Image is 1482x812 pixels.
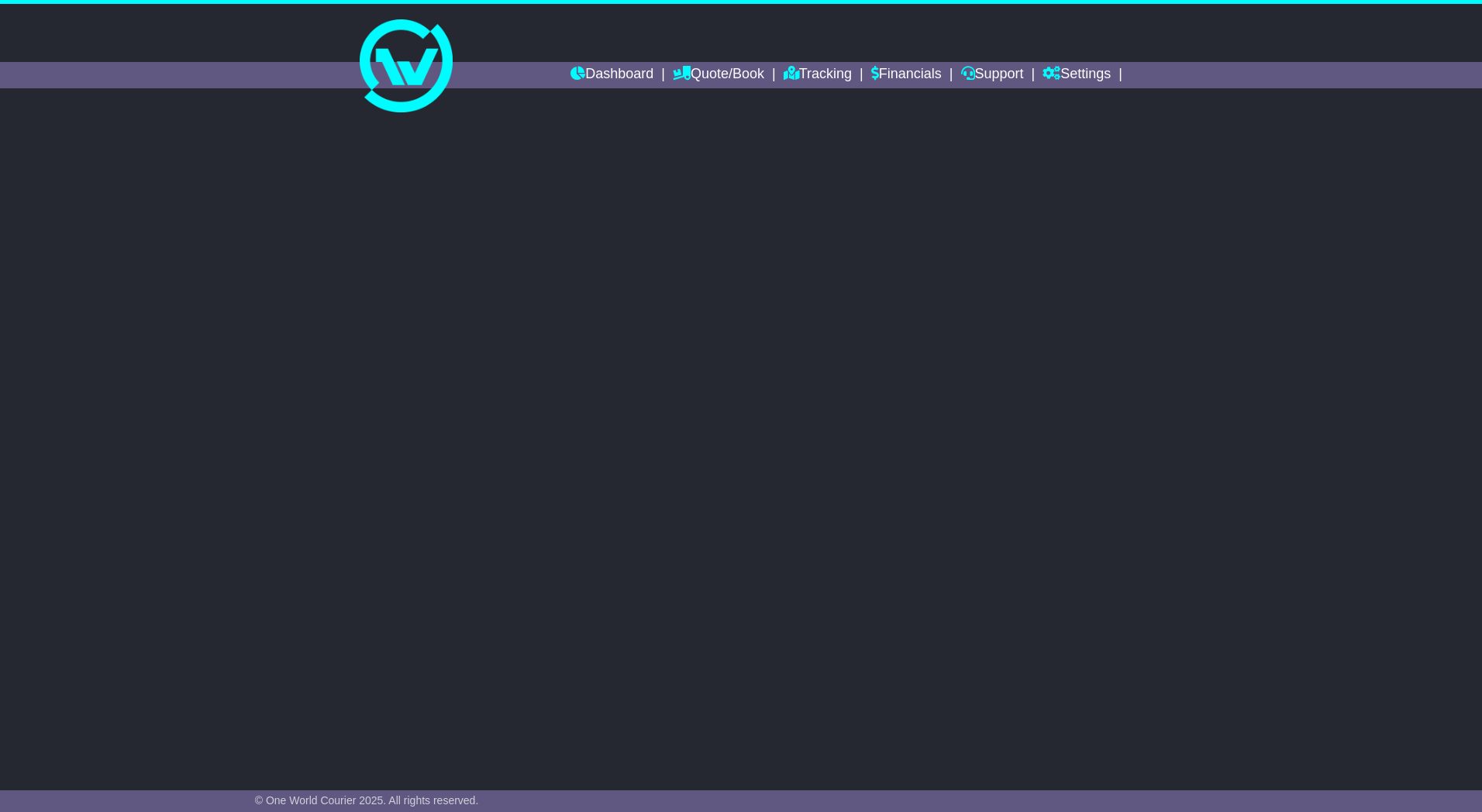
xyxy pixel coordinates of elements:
[570,62,653,88] a: Dashboard
[784,62,852,88] a: Tracking
[255,794,479,807] span: © One World Courier 2025. All rights reserved.
[1043,62,1111,88] a: Settings
[871,62,942,88] a: Financials
[961,62,1024,88] a: Support
[673,62,764,88] a: Quote/Book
